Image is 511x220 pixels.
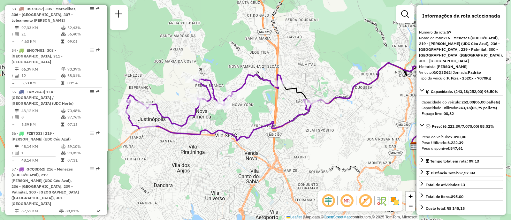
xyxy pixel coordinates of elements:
div: Capacidade: (243,18/252,00) 96,50% [419,97,503,119]
strong: GCQ3D62 [433,70,451,75]
span: | 305 - Maravilhas, 306 - [GEOGRAPHIC_DATA], 307 - Loteamento [PERSON_NAME] [11,6,77,23]
td: 4,63 KM [21,38,61,45]
img: Exibir/Ocultar setores [390,196,400,206]
i: Distância Total [15,26,19,30]
div: Capacidade do veículo: [422,99,501,105]
td: / [11,150,15,156]
td: 68,01% [67,72,99,79]
a: Total de atividades:13 [419,180,503,189]
span: Tempo total em rota: 09:13 [430,159,479,163]
a: Tempo total em rota: 09:13 [419,156,503,165]
td: 07:13 [67,121,99,128]
div: Veículo: [419,70,503,75]
span: 53 - [11,6,77,23]
strong: 216 - Menezes (UDC Céu Azul), 219 - [PERSON_NAME] (UDC Céu Azul), 236 - [GEOGRAPHIC_DATA], 239 - ... [419,35,503,63]
span: 56 - [11,131,71,141]
a: Capacidade: (243,18/252,00) 96,50% [419,87,503,95]
i: % de utilização da cubagem [61,151,66,155]
a: Zoom out [406,201,415,211]
div: Peso disponível: [422,146,501,151]
a: Leaflet [286,215,302,219]
td: 70,48% [67,108,99,114]
div: Tipo do veículo: [419,75,503,81]
td: 8 [21,114,61,120]
span: Ocultar deslocamento [321,193,336,209]
div: Distância Total: [426,170,475,176]
em: Opções [90,167,94,171]
em: Rota exportada [96,167,100,171]
strong: 08,82 [444,111,454,116]
strong: 13 [461,182,465,187]
div: Peso: (6.222,39/7.070,00) 88,01% [419,132,503,154]
td: = [11,80,15,86]
td: / [11,31,15,37]
strong: (06,00 pallets) [474,100,500,104]
a: OpenStreetMap [324,215,351,219]
a: Nova sessão e pesquisa [112,8,125,22]
span: | 303 - [GEOGRAPHIC_DATA], 311 - [GEOGRAPHIC_DATA] [11,48,63,64]
td: 1 [21,150,61,156]
td: 56,40% [67,31,99,37]
td: 21 [21,31,61,37]
i: % de utilização da cubagem [61,32,66,36]
em: Opções [90,131,94,135]
strong: 57 [447,30,451,34]
td: 43,12 KM [21,108,61,114]
strong: Padrão [468,70,481,75]
i: % de utilização da cubagem [61,74,66,78]
div: Nome da rota: [419,35,503,64]
span: | Jornada: [451,70,481,75]
td: 5,53 KM [21,80,61,86]
strong: F. Fixa - 252Cx - 7070Kg [447,76,491,80]
td: / [11,72,15,79]
span: GCQ3D62 [27,167,44,171]
td: 08:54 [67,80,99,86]
i: % de utilização do peso [61,67,66,71]
span: | 219 - [PERSON_NAME] (UDC Céu Azul) [11,131,71,141]
h4: Informações da rota selecionada [419,13,503,19]
td: 89,10% [67,143,99,150]
img: Fluxo de ruas [376,196,386,206]
div: Número da rota: [419,29,503,35]
strong: 847,61 [450,146,463,151]
i: % de utilização da cubagem [61,115,66,119]
i: Tempo total em rota [61,81,64,85]
div: Capacidade Utilizada: [422,105,501,111]
i: Distância Total [15,145,19,148]
span: | 216 - Menezes (UDC Céu Azul), 219 - [PERSON_NAME] (UDC Céu Azul), 236 - [GEOGRAPHIC_DATA], 239 ... [11,167,79,206]
em: Rota exportada [96,48,100,52]
span: + [408,192,413,200]
i: Distância Total [15,109,19,113]
td: = [11,121,15,128]
i: Tempo total em rota [61,123,64,126]
em: Rota exportada [96,131,100,135]
span: Peso do veículo: [422,134,466,139]
em: Opções [90,7,94,11]
a: Distância Total:67,52 KM [419,168,503,177]
span: 57 - [11,167,79,206]
em: Opções [90,90,94,94]
span: | [303,215,304,219]
td: 12 [21,72,61,79]
td: 5,39 KM [21,121,61,128]
i: % de utilização do peso [61,145,66,148]
a: Custo total:R$ 145,15 [419,204,503,212]
td: 48,14 KM [21,157,61,163]
a: Zoom in [406,192,415,201]
div: Peso Utilizado: [422,140,501,146]
i: Total de Atividades [15,115,19,119]
td: 97,76% [67,114,99,120]
a: Peso: (6.222,39/7.070,00) 88,01% [419,122,503,130]
span: 55 - [11,89,73,106]
td: 98,85% [67,150,99,156]
div: Custo total: [426,206,465,211]
i: Total de Atividades [15,32,19,36]
i: % de utilização do peso [61,109,66,113]
i: Total de Atividades [15,74,19,78]
i: Rota otimizada [97,209,101,213]
td: 07:31 [67,157,99,163]
em: Opções [90,48,94,52]
td: 67,52 KM [21,208,59,214]
div: Espaço livre: [422,111,501,117]
td: 97,33 KM [21,25,61,31]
